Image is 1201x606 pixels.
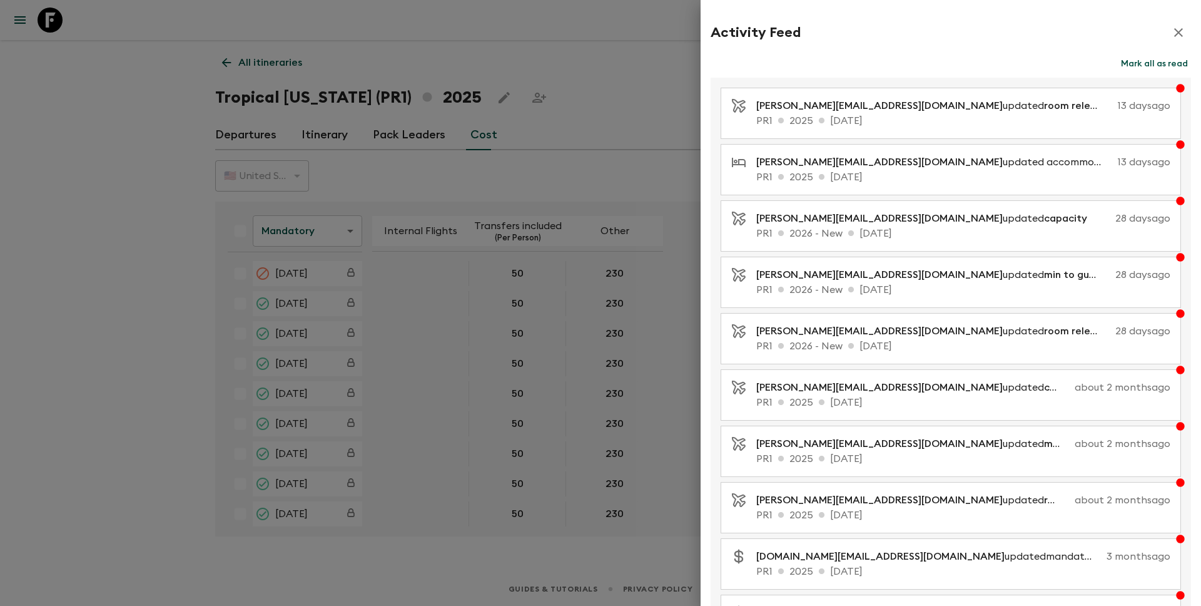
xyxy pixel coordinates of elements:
p: updated [756,493,1070,508]
span: [DOMAIN_NAME][EMAIL_ADDRESS][DOMAIN_NAME] [756,552,1005,562]
p: PR1 2025 [DATE] [756,113,1170,128]
p: updated [756,211,1097,226]
p: updated [756,436,1070,451]
p: 28 days ago [1115,324,1170,339]
p: PR1 2025 [DATE] [756,170,1170,185]
p: updated accommodation [756,155,1113,170]
span: [PERSON_NAME][EMAIL_ADDRESS][DOMAIN_NAME] [756,326,1003,336]
span: room release days [1044,495,1132,505]
span: capacity [1044,213,1087,223]
p: PR1 2025 [DATE] [756,395,1170,410]
p: updated [756,324,1110,339]
p: about 2 months ago [1075,493,1170,508]
span: room release days [1044,101,1132,111]
p: PR1 2025 [DATE] [756,508,1170,523]
p: 3 months ago [1107,549,1170,564]
span: room release days [1044,326,1132,336]
p: 28 days ago [1115,267,1170,282]
p: updated mandatory costs [756,549,1102,564]
p: PR1 2026 - New [DATE] [756,282,1170,297]
span: [PERSON_NAME][EMAIL_ADDRESS][DOMAIN_NAME] [756,213,1003,223]
p: about 2 months ago [1075,436,1170,451]
p: PR1 2026 - New [DATE] [756,339,1170,354]
p: 13 days ago [1118,155,1170,170]
p: PR1 2025 [DATE] [756,451,1170,466]
span: [PERSON_NAME][EMAIL_ADDRESS][DOMAIN_NAME] [756,495,1003,505]
p: updated [756,98,1113,113]
p: 13 days ago [1118,98,1170,113]
button: Mark all as read [1118,55,1191,73]
p: 28 days ago [1102,211,1170,226]
span: min to guarantee [1044,439,1128,449]
span: [PERSON_NAME][EMAIL_ADDRESS][DOMAIN_NAME] [756,101,1003,111]
p: PR1 2025 [DATE] [756,564,1170,579]
span: [PERSON_NAME][EMAIL_ADDRESS][DOMAIN_NAME] [756,439,1003,449]
p: PR1 2026 - New [DATE] [756,226,1170,241]
p: about 2 months ago [1075,380,1170,395]
h2: Activity Feed [711,24,801,41]
span: min to guarantee [1044,270,1128,280]
p: updated [756,380,1070,395]
span: [PERSON_NAME][EMAIL_ADDRESS][DOMAIN_NAME] [756,383,1003,393]
span: [PERSON_NAME][EMAIL_ADDRESS][DOMAIN_NAME] [756,270,1003,280]
span: [PERSON_NAME][EMAIL_ADDRESS][DOMAIN_NAME] [756,157,1003,167]
p: updated [756,267,1110,282]
span: capacity [1044,383,1087,393]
